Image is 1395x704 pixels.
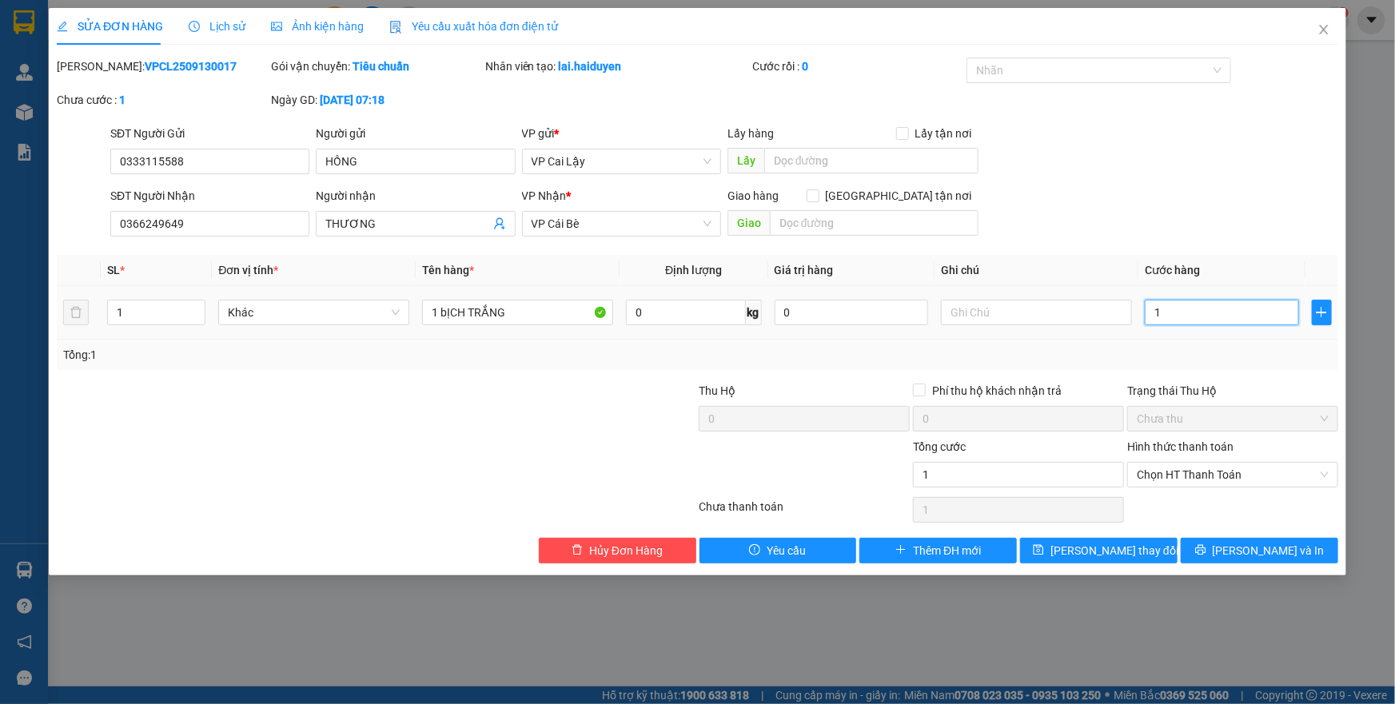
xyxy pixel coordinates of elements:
div: Người gửi [316,125,515,142]
div: SĐT Người Nhận [110,187,309,205]
span: Yêu cầu [767,542,806,559]
button: delete [63,300,89,325]
span: [GEOGRAPHIC_DATA] tận nơi [819,187,978,205]
span: picture [271,21,282,32]
span: Lấy [727,148,764,173]
span: Giao [727,210,770,236]
b: Tiêu chuẩn [353,60,409,73]
span: Chưa thu [1137,407,1329,431]
div: Chưa cước : [57,91,268,109]
span: Chọn HT Thanh Toán [1137,463,1329,487]
button: deleteHủy Đơn Hàng [539,538,696,563]
span: Tên hàng [422,264,474,276]
span: clock-circle [189,21,200,32]
span: Yêu cầu xuất hóa đơn điện tử [389,20,558,33]
img: icon [389,21,402,34]
span: Lịch sử [189,20,245,33]
span: Ảnh kiện hàng [271,20,364,33]
span: exclamation-circle [749,544,760,557]
div: Trạng thái Thu Hộ [1127,382,1338,400]
span: Lấy hàng [727,127,774,140]
span: VP Nhận [522,189,567,202]
b: 1 [119,93,126,106]
div: Người nhận [316,187,515,205]
div: Gói vận chuyển: [271,58,482,75]
b: VPCL2509130017 [145,60,237,73]
span: Định lượng [665,264,722,276]
span: Tổng cước [913,440,966,453]
div: [PERSON_NAME]: [57,58,268,75]
span: Hủy Đơn Hàng [589,542,663,559]
span: close [1317,23,1330,36]
span: SL [107,264,120,276]
label: Hình thức thanh toán [1127,440,1234,453]
span: plus [895,544,907,557]
b: lai.haiduyen [559,60,622,73]
th: Ghi chú [935,255,1138,286]
span: Giao hàng [727,189,779,202]
input: Ghi Chú [941,300,1132,325]
span: delete [572,544,583,557]
span: VP Cái Bè [532,212,711,236]
div: Tổng: 1 [63,346,539,364]
span: [PERSON_NAME] thay đổi [1050,542,1178,559]
button: printer[PERSON_NAME] và In [1181,538,1338,563]
span: printer [1195,544,1206,557]
b: [DATE] 07:18 [320,93,385,106]
div: Nhân viên tạo: [485,58,750,75]
button: exclamation-circleYêu cầu [699,538,857,563]
input: VD: Bàn, Ghế [422,300,613,325]
input: Dọc đường [764,148,978,173]
div: VP gửi [522,125,721,142]
span: Lấy tận nơi [909,125,978,142]
span: user-add [493,217,506,230]
span: Đơn vị tính [218,264,278,276]
b: 0 [802,60,808,73]
span: Phí thu hộ khách nhận trả [926,382,1068,400]
span: save [1033,544,1044,557]
span: Khác [228,300,400,324]
input: Dọc đường [770,210,978,236]
span: plus [1313,306,1331,319]
span: Thêm ĐH mới [913,542,981,559]
button: plus [1312,300,1332,325]
div: Chưa thanh toán [698,498,912,526]
span: Thu Hộ [699,384,735,397]
span: SỬA ĐƠN HÀNG [57,20,163,33]
div: SĐT Người Gửi [110,125,309,142]
span: VP Cai Lậy [532,149,711,173]
span: Cước hàng [1145,264,1200,276]
div: Cước rồi : [752,58,963,75]
div: Ngày GD: [271,91,482,109]
span: edit [57,21,68,32]
button: save[PERSON_NAME] thay đổi [1020,538,1178,563]
span: [PERSON_NAME] và In [1213,542,1325,559]
button: Close [1301,8,1346,53]
span: kg [746,300,762,325]
button: plusThêm ĐH mới [859,538,1017,563]
span: Giá trị hàng [775,264,834,276]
